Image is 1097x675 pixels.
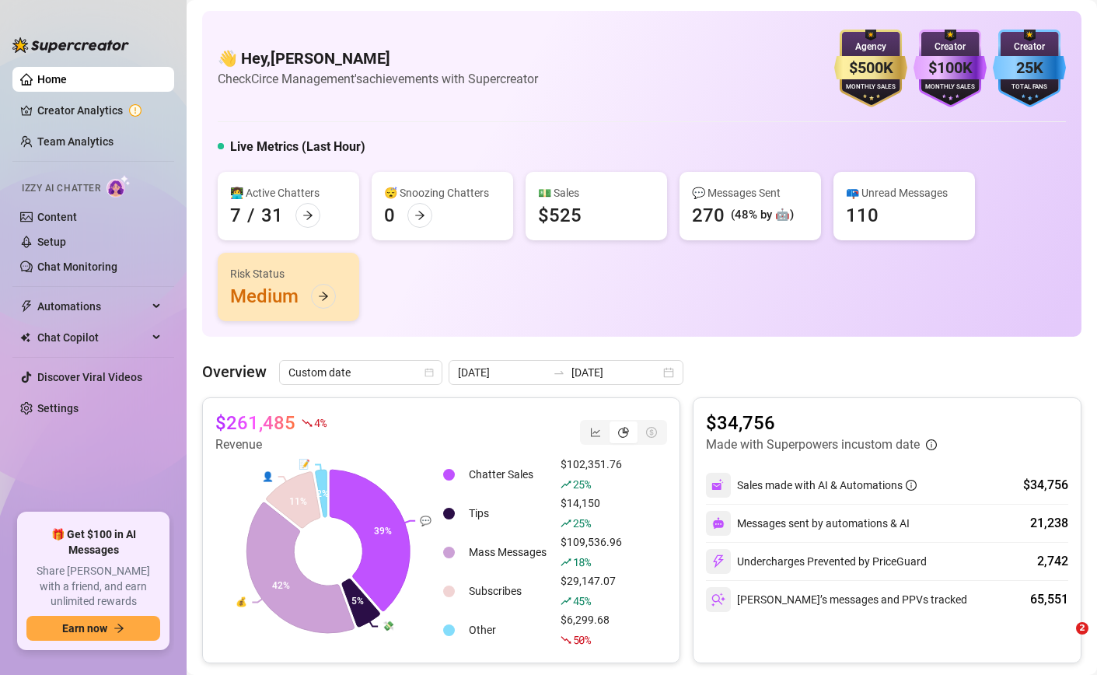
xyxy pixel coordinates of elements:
[573,593,591,608] span: 45 %
[37,236,66,248] a: Setup
[846,203,879,228] div: 110
[692,203,725,228] div: 270
[302,418,313,428] span: fall
[561,518,571,529] span: rise
[458,364,547,381] input: Start date
[906,480,917,491] span: info-circle
[561,479,571,490] span: rise
[834,40,907,54] div: Agency
[262,470,274,482] text: 👤
[712,517,725,530] img: svg%3e
[230,265,347,282] div: Risk Status
[926,439,937,450] span: info-circle
[993,82,1066,93] div: Total Fans
[463,572,553,610] td: Subscribes
[12,37,129,53] img: logo-BBDzfeDw.svg
[993,40,1066,54] div: Creator
[37,371,142,383] a: Discover Viral Videos
[573,554,591,569] span: 18 %
[571,364,660,381] input: End date
[561,611,622,649] div: $6,299.68
[414,210,425,221] span: arrow-right
[1023,476,1068,495] div: $34,756
[37,73,67,86] a: Home
[314,415,326,430] span: 4 %
[463,495,553,532] td: Tips
[37,325,148,350] span: Chat Copilot
[230,184,347,201] div: 👩‍💻 Active Chatters
[37,261,117,273] a: Chat Monitoring
[424,368,434,377] span: calendar
[706,435,920,454] article: Made with Superpowers in custom date
[538,203,582,228] div: $525
[834,56,907,80] div: $500K
[692,184,809,201] div: 💬 Messages Sent
[993,30,1066,107] img: blue-badge-DgoSNQY1.svg
[573,477,591,491] span: 25 %
[580,420,667,445] div: segmented control
[26,527,160,558] span: 🎁 Get $100 in AI Messages
[914,40,987,54] div: Creator
[230,138,365,156] h5: Live Metrics (Last Hour)
[914,82,987,93] div: Monthly Sales
[22,181,100,196] span: Izzy AI Chatter
[463,611,553,649] td: Other
[1030,590,1068,609] div: 65,551
[993,56,1066,80] div: 25K
[573,516,591,530] span: 25 %
[236,596,247,607] text: 💰
[383,620,394,631] text: 💸
[561,572,622,610] div: $29,147.07
[914,30,987,107] img: purple-badge-B9DA21FR.svg
[384,184,501,201] div: 😴 Snoozing Chatters
[834,82,907,93] div: Monthly Sales
[37,294,148,319] span: Automations
[463,456,553,493] td: Chatter Sales
[37,98,162,123] a: Creator Analytics exclamation-circle
[561,635,571,645] span: fall
[299,458,310,470] text: 📝
[846,184,962,201] div: 📪 Unread Messages
[553,366,565,379] span: to
[26,564,160,610] span: Share [PERSON_NAME] with a friend, and earn unlimited rewards
[202,360,267,383] article: Overview
[420,515,431,526] text: 💬
[1037,552,1068,571] div: 2,742
[706,549,927,574] div: Undercharges Prevented by PriceGuard
[215,435,326,454] article: Revenue
[573,632,591,647] span: 50 %
[561,596,571,607] span: rise
[215,411,295,435] article: $261,485
[1076,622,1088,635] span: 2
[711,478,725,492] img: svg%3e
[218,69,538,89] article: Check Circe Management's achievements with Supercreator
[590,427,601,438] span: line-chart
[302,210,313,221] span: arrow-right
[561,456,622,493] div: $102,351.76
[706,587,967,612] div: [PERSON_NAME]’s messages and PPVs tracked
[26,616,160,641] button: Earn nowarrow-right
[62,622,107,635] span: Earn now
[706,511,910,536] div: Messages sent by automations & AI
[711,593,725,607] img: svg%3e
[646,427,657,438] span: dollar-circle
[711,554,725,568] img: svg%3e
[218,47,538,69] h4: 👋 Hey, [PERSON_NAME]
[318,291,329,302] span: arrow-right
[37,402,79,414] a: Settings
[230,203,241,228] div: 7
[731,206,794,225] div: (48% by 🤖)
[706,411,937,435] article: $34,756
[737,477,917,494] div: Sales made with AI & Automations
[914,56,987,80] div: $100K
[553,366,565,379] span: swap-right
[20,300,33,313] span: thunderbolt
[37,135,114,148] a: Team Analytics
[463,533,553,571] td: Mass Messages
[384,203,395,228] div: 0
[834,30,907,107] img: gold-badge-CigiZidd.svg
[561,557,571,568] span: rise
[107,175,131,198] img: AI Chatter
[288,361,433,384] span: Custom date
[1030,514,1068,533] div: 21,238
